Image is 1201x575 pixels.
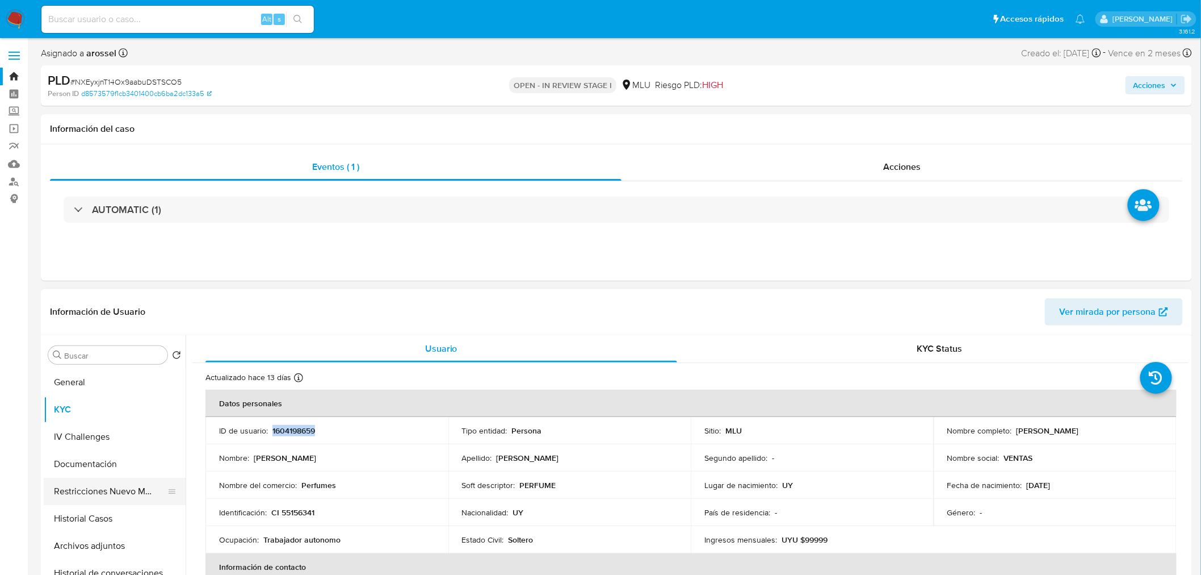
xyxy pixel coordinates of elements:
[462,535,504,545] p: Estado Civil :
[44,423,186,451] button: IV Challenges
[44,451,186,478] button: Documentación
[44,396,186,423] button: KYC
[70,76,182,88] span: # NXEyxjnT14Ox9aabuDSTSCO5
[883,160,921,173] span: Acciones
[50,123,1183,135] h1: Información del caso
[219,507,267,518] p: Identificación :
[704,535,777,545] p: Ingresos mensuales :
[513,507,524,518] p: UY
[462,453,492,463] p: Apellido :
[254,453,316,463] p: [PERSON_NAME]
[509,77,616,93] p: OPEN - IN REVIEW STAGE I
[312,160,359,173] span: Eventos ( 1 )
[980,507,982,518] p: -
[219,453,249,463] p: Nombre :
[262,14,271,24] span: Alt
[782,535,828,545] p: UYU $99999
[621,79,650,91] div: MLU
[725,426,742,436] p: MLU
[286,11,309,27] button: search-icon
[64,351,163,361] input: Buscar
[44,478,177,505] button: Restricciones Nuevo Mundo
[704,507,770,518] p: País de residencia :
[272,426,315,436] p: 1604198659
[219,480,297,490] p: Nombre del comercio :
[947,453,1000,463] p: Nombre social :
[41,47,116,60] span: Asignado a
[1045,298,1183,326] button: Ver mirada por persona
[219,426,268,436] p: ID de usuario :
[917,342,963,355] span: KYC Status
[1126,76,1185,94] button: Acciones
[1133,76,1166,94] span: Acciones
[1004,453,1033,463] p: VENTAS
[772,453,774,463] p: -
[219,535,259,545] p: Ocupación :
[497,453,559,463] p: [PERSON_NAME]
[271,507,314,518] p: CI 55156341
[301,480,336,490] p: Perfumes
[1017,426,1079,436] p: [PERSON_NAME]
[263,535,341,545] p: Trabajador autonomo
[205,390,1177,417] th: Datos personales
[425,342,457,355] span: Usuario
[462,426,507,436] p: Tipo entidad :
[172,351,181,363] button: Volver al orden por defecto
[41,12,314,27] input: Buscar usuario o caso...
[50,306,145,318] h1: Información de Usuario
[702,78,723,91] span: HIGH
[782,480,793,490] p: UY
[704,480,778,490] p: Lugar de nacimiento :
[1103,45,1106,61] span: -
[92,203,161,216] h3: AUTOMATIC (1)
[53,351,62,360] button: Buscar
[704,453,767,463] p: Segundo apellido :
[1027,480,1051,490] p: [DATE]
[1108,47,1181,60] span: Vence en 2 meses
[512,426,542,436] p: Persona
[81,89,212,99] a: d8573579f1cb3401400cb6ba2dc133a5
[655,79,723,91] span: Riesgo PLD:
[775,507,777,518] p: -
[48,71,70,89] b: PLD
[947,426,1012,436] p: Nombre completo :
[44,369,186,396] button: General
[1112,14,1177,24] p: antonio.rossel@mercadolibre.com
[947,507,976,518] p: Género :
[44,532,186,560] button: Archivos adjuntos
[1076,14,1085,24] a: Notificaciones
[278,14,281,24] span: s
[520,480,556,490] p: PERFUME
[1022,45,1101,61] div: Creado el: [DATE]
[1181,13,1192,25] a: Salir
[462,507,509,518] p: Nacionalidad :
[64,197,1169,223] div: AUTOMATIC (1)
[205,372,291,383] p: Actualizado hace 13 días
[1001,13,1064,25] span: Accesos rápidos
[947,480,1022,490] p: Fecha de nacimiento :
[84,47,116,60] b: arossel
[44,505,186,532] button: Historial Casos
[462,480,515,490] p: Soft descriptor :
[509,535,534,545] p: Soltero
[48,89,79,99] b: Person ID
[704,426,721,436] p: Sitio :
[1060,298,1156,326] span: Ver mirada por persona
